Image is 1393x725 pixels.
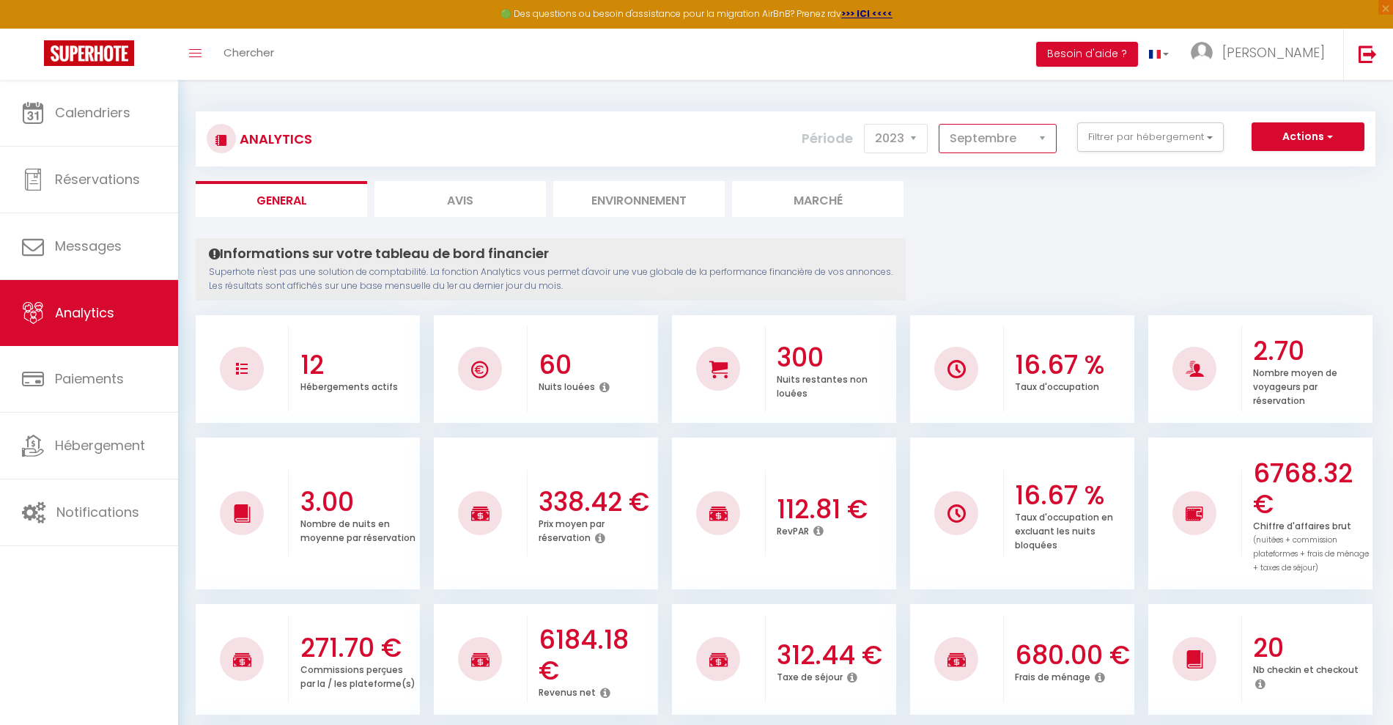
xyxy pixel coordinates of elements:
[777,640,893,671] h3: 312.44 €
[1036,42,1138,67] button: Besoin d'aide ?
[55,303,114,322] span: Analytics
[1186,504,1204,522] img: NO IMAGE
[1253,633,1369,663] h3: 20
[1015,350,1131,380] h3: 16.67 %
[1180,29,1343,80] a: ... [PERSON_NAME]
[55,237,122,255] span: Messages
[236,363,248,375] img: NO IMAGE
[1015,640,1131,671] h3: 680.00 €
[1015,668,1090,683] p: Frais de ménage
[539,378,595,393] p: Nuits louées
[1253,458,1369,520] h3: 6768.32 €
[1191,42,1213,64] img: ...
[1253,336,1369,367] h3: 2.70
[1015,508,1113,551] p: Taux d'occupation en excluant les nuits bloquées
[777,342,893,373] h3: 300
[1359,45,1377,63] img: logout
[1252,122,1364,152] button: Actions
[236,122,312,155] h3: Analytics
[1015,480,1131,511] h3: 16.67 %
[209,246,893,262] h4: Informations sur votre tableau de bord financier
[213,29,285,80] a: Chercher
[300,515,415,544] p: Nombre de nuits en moyenne par réservation
[777,370,868,400] p: Nuits restantes non louées
[539,350,654,380] h3: 60
[539,625,654,686] h3: 6184.18 €
[1253,364,1337,407] p: Nombre moyen de voyageurs par réservation
[732,181,904,217] li: Marché
[300,633,416,663] h3: 271.70 €
[44,40,134,66] img: Super Booking
[539,515,605,544] p: Prix moyen par réservation
[947,504,966,523] img: NO IMAGE
[55,170,140,188] span: Réservations
[300,350,416,380] h3: 12
[1253,534,1369,573] span: (nuitées + commission plateformes + frais de ménage + taxes de séjour)
[539,487,654,518] h3: 338.42 €
[1253,660,1359,676] p: Nb checkin et checkout
[1015,378,1099,393] p: Taux d'occupation
[1077,122,1224,152] button: Filtrer par hébergement
[209,265,893,293] p: Superhote n'est pas une solution de comptabilité. La fonction Analytics vous permet d'avoir une v...
[1253,517,1369,574] p: Chiffre d'affaires brut
[1222,43,1325,62] span: [PERSON_NAME]
[300,660,415,690] p: Commissions perçues par la / les plateforme(s)
[802,122,853,155] label: Période
[196,181,367,217] li: General
[300,487,416,518] h3: 3.00
[374,181,546,217] li: Avis
[55,103,130,122] span: Calendriers
[553,181,725,217] li: Environnement
[55,369,124,388] span: Paiements
[777,494,893,525] h3: 112.81 €
[539,683,596,699] p: Revenus net
[56,503,139,521] span: Notifications
[841,7,893,20] a: >>> ICI <<<<
[777,668,843,683] p: Taxe de séjour
[223,45,274,60] span: Chercher
[55,436,145,454] span: Hébergement
[777,522,809,537] p: RevPAR
[300,378,398,393] p: Hébergements actifs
